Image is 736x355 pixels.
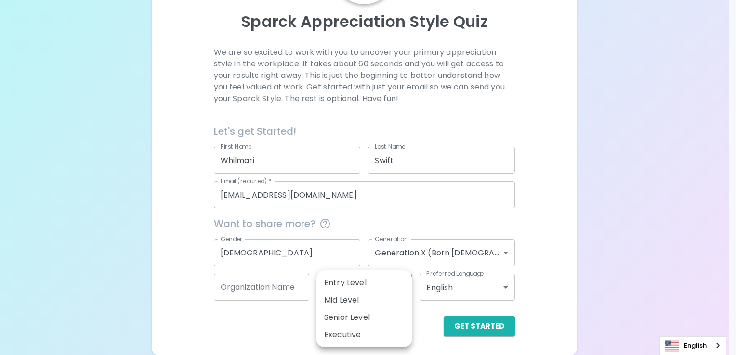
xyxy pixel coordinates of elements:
[659,336,726,355] div: Language
[316,292,412,309] li: Mid Level
[316,326,412,343] li: Executive
[316,309,412,326] li: Senior Level
[660,337,726,355] a: English
[659,336,726,355] aside: Language selected: English
[316,274,412,292] li: Entry Level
